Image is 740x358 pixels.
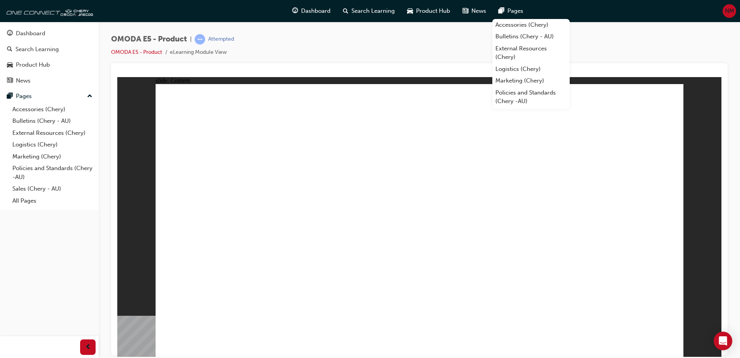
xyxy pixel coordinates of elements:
a: Bulletins (Chery - AU) [9,115,96,127]
a: Search Learning [3,42,96,57]
a: Policies and Standards (Chery -AU) [9,162,96,183]
span: | [190,35,192,44]
a: Dashboard [3,26,96,41]
div: Attempted [208,36,234,43]
a: pages-iconPages [492,3,529,19]
a: OMODA E5 - Product [111,49,162,55]
div: Dashboard [16,29,45,38]
a: Logistics (Chery) [492,63,570,75]
a: Sales (Chery - AU) [9,183,96,195]
a: car-iconProduct Hub [401,3,456,19]
div: News [16,76,31,85]
a: Product Hub [3,58,96,72]
span: OMODA E5 - Product [111,35,187,44]
a: All Pages [9,195,96,207]
span: guage-icon [7,30,13,37]
div: Pages [16,92,32,101]
div: Open Intercom Messenger [714,332,732,350]
span: Pages [507,7,523,15]
a: News [3,74,96,88]
a: Bulletins (Chery - AU) [492,31,570,43]
span: news-icon [7,77,13,84]
span: Product Hub [416,7,450,15]
span: news-icon [462,6,468,16]
a: Marketing (Chery) [492,75,570,87]
span: search-icon [343,6,348,16]
span: search-icon [7,46,12,53]
div: Search Learning [15,45,59,54]
a: search-iconSearch Learning [337,3,401,19]
a: Marketing (Chery) [9,151,96,163]
span: NM [725,7,734,15]
div: Product Hub [16,60,50,69]
a: Accessories (Chery) [492,19,570,31]
a: Sales (Chery - AU) [492,107,570,119]
span: pages-icon [7,93,13,100]
button: Pages [3,89,96,103]
span: up-icon [87,91,92,102]
a: External Resources (Chery) [492,43,570,63]
span: pages-icon [498,6,504,16]
a: External Resources (Chery) [9,127,96,139]
span: learningRecordVerb_ATTEMPT-icon [195,34,205,45]
button: NM [723,4,736,18]
span: News [471,7,486,15]
span: Dashboard [301,7,331,15]
span: Search Learning [351,7,395,15]
button: DashboardSearch LearningProduct HubNews [3,25,96,89]
span: car-icon [7,62,13,69]
img: oneconnect [4,3,93,19]
a: Policies and Standards (Chery -AU) [492,87,570,107]
span: car-icon [407,6,413,16]
a: Accessories (Chery) [9,103,96,115]
a: guage-iconDashboard [286,3,337,19]
span: guage-icon [292,6,298,16]
li: eLearning Module View [170,48,227,57]
span: prev-icon [85,343,91,352]
a: news-iconNews [456,3,492,19]
a: Logistics (Chery) [9,139,96,151]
